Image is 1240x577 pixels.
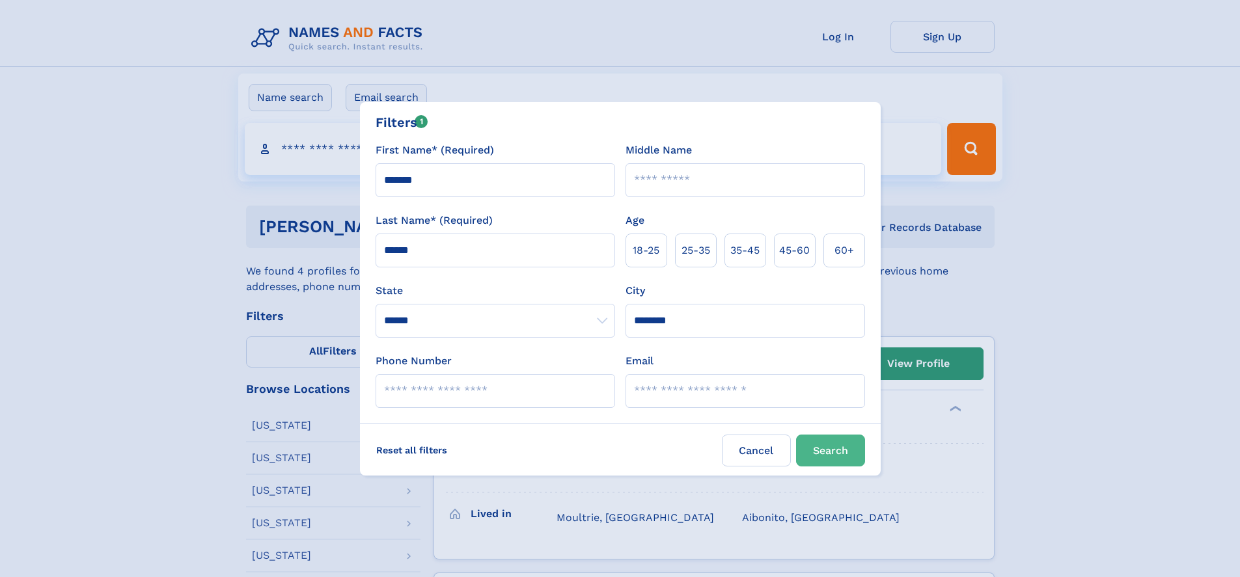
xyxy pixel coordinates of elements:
[376,353,452,369] label: Phone Number
[626,353,654,369] label: Email
[376,142,494,158] label: First Name* (Required)
[626,213,644,228] label: Age
[376,113,428,132] div: Filters
[376,213,493,228] label: Last Name* (Required)
[626,283,645,299] label: City
[722,435,791,466] label: Cancel
[368,435,456,466] label: Reset all filters
[376,283,615,299] label: State
[779,243,810,258] span: 45‑60
[633,243,659,258] span: 18‑25
[682,243,710,258] span: 25‑35
[626,142,692,158] label: Middle Name
[796,435,865,466] button: Search
[834,243,854,258] span: 60+
[730,243,760,258] span: 35‑45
